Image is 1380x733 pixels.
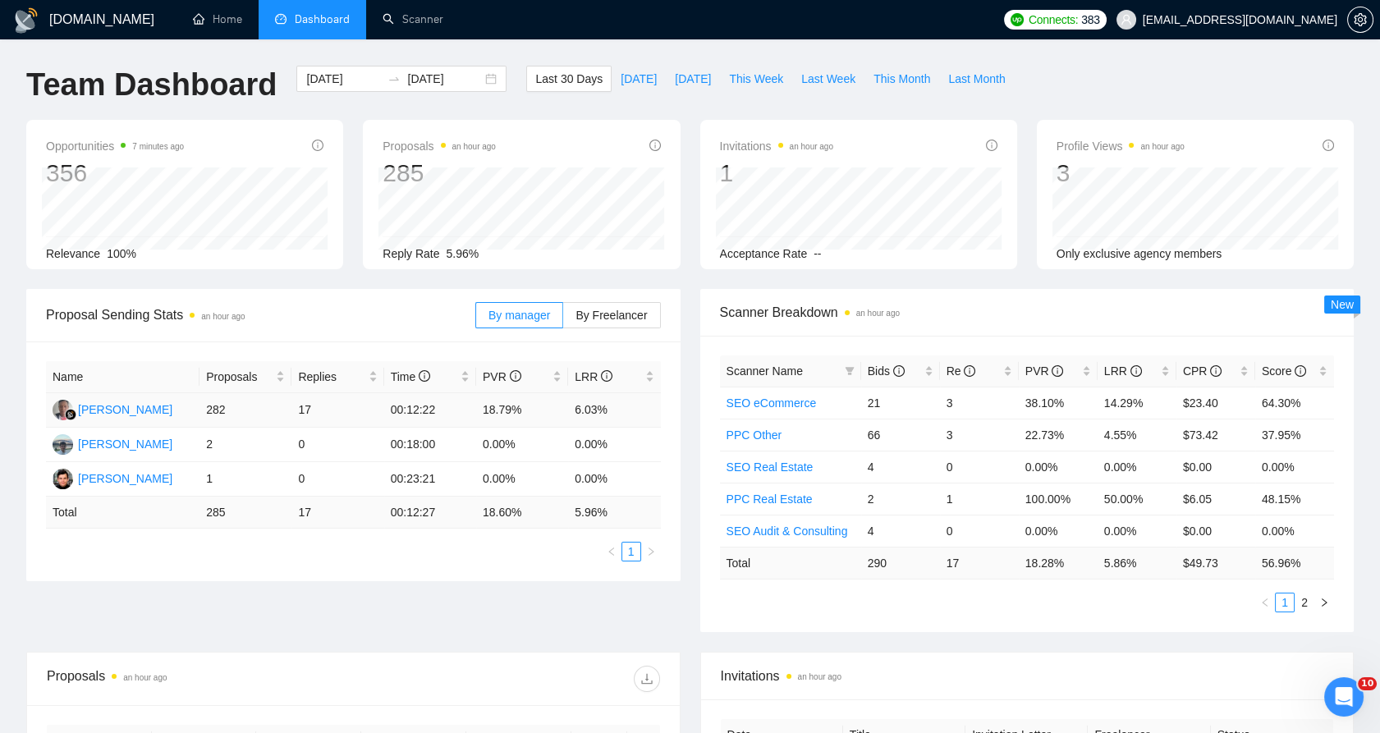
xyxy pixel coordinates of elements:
[291,393,383,428] td: 17
[861,419,940,451] td: 66
[940,515,1019,547] td: 0
[1176,451,1255,483] td: $0.00
[483,370,521,383] span: PVR
[948,70,1005,88] span: Last Month
[621,70,657,88] span: [DATE]
[53,437,172,450] a: YM[PERSON_NAME]
[47,666,353,692] div: Proposals
[675,70,711,88] span: [DATE]
[1121,14,1132,25] span: user
[132,142,184,151] time: 7 minutes ago
[53,471,172,484] a: MS[PERSON_NAME]
[720,136,833,156] span: Invitations
[78,435,172,453] div: [PERSON_NAME]
[1260,598,1270,607] span: left
[601,370,612,382] span: info-circle
[1019,515,1098,547] td: 0.00%
[602,542,621,561] button: left
[727,396,817,410] a: SEO eCommerce
[1052,365,1063,377] span: info-circle
[1176,483,1255,515] td: $6.05
[46,247,100,260] span: Relevance
[291,497,383,529] td: 17
[65,409,76,420] img: gigradar-bm.png
[383,247,439,260] span: Reply Rate
[861,483,940,515] td: 2
[729,70,783,88] span: This Week
[873,70,930,88] span: This Month
[1176,387,1255,419] td: $23.40
[1347,7,1373,33] button: setting
[1358,677,1377,690] span: 10
[383,12,443,26] a: searchScanner
[291,428,383,462] td: 0
[46,361,199,393] th: Name
[634,666,660,692] button: download
[1255,483,1334,515] td: 48.15%
[78,470,172,488] div: [PERSON_NAME]
[861,451,940,483] td: 4
[1255,387,1334,419] td: 64.30%
[720,302,1335,323] span: Scanner Breakdown
[1140,142,1184,151] time: an hour ago
[864,66,939,92] button: This Month
[1255,419,1334,451] td: 37.95%
[940,483,1019,515] td: 1
[306,70,381,88] input: Start date
[476,393,568,428] td: 18.79%
[488,309,550,322] span: By manager
[1348,13,1373,26] span: setting
[291,462,383,497] td: 0
[568,497,660,529] td: 5.96 %
[801,70,855,88] span: Last Week
[720,158,833,189] div: 1
[568,462,660,497] td: 0.00%
[1057,136,1185,156] span: Profile Views
[78,401,172,419] div: [PERSON_NAME]
[123,673,167,682] time: an hour ago
[53,402,172,415] a: WW[PERSON_NAME]
[798,672,841,681] time: an hour ago
[727,428,782,442] a: PPC Other
[986,140,997,151] span: info-circle
[199,428,291,462] td: 2
[1262,364,1306,378] span: Score
[193,12,242,26] a: homeHome
[1176,419,1255,451] td: $73.42
[641,542,661,561] button: right
[1176,515,1255,547] td: $0.00
[1314,593,1334,612] li: Next Page
[312,140,323,151] span: info-circle
[13,7,39,34] img: logo
[1104,364,1142,378] span: LRR
[1210,365,1222,377] span: info-circle
[861,387,940,419] td: 21
[868,364,905,378] span: Bids
[53,400,73,420] img: WW
[940,451,1019,483] td: 0
[1295,593,1314,612] li: 2
[602,542,621,561] li: Previous Page
[199,497,291,529] td: 285
[1255,593,1275,612] li: Previous Page
[568,393,660,428] td: 6.03%
[53,434,73,455] img: YM
[476,462,568,497] td: 0.00%
[1323,140,1334,151] span: info-circle
[622,543,640,561] a: 1
[1098,419,1176,451] td: 4.55%
[384,462,476,497] td: 00:23:21
[1255,451,1334,483] td: 0.00%
[199,462,291,497] td: 1
[1295,593,1314,612] a: 2
[939,66,1014,92] button: Last Month
[1255,593,1275,612] button: left
[861,547,940,579] td: 290
[568,428,660,462] td: 0.00%
[1057,158,1185,189] div: 3
[1331,298,1354,311] span: New
[940,387,1019,419] td: 3
[46,497,199,529] td: Total
[1176,547,1255,579] td: $ 49.73
[649,140,661,151] span: info-circle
